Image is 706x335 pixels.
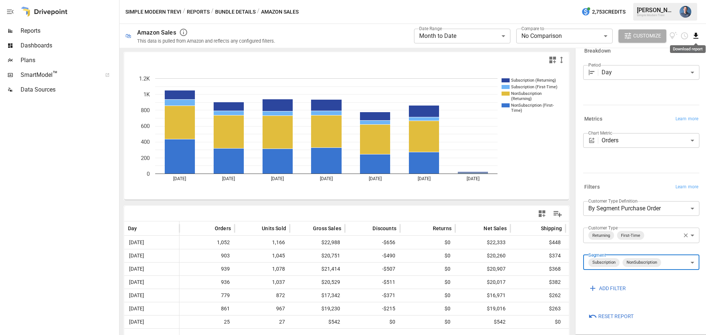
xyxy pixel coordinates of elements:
[511,78,556,83] text: Subscription (Returning)
[514,249,562,262] span: $374
[141,139,150,145] text: 400
[592,7,625,17] span: 2,753 Credits
[589,258,618,267] span: Subscription
[419,32,456,39] span: Month to Date
[293,236,341,249] span: $22,988
[511,85,557,89] text: Subscription (First-Time)
[637,7,675,14] div: [PERSON_NAME]
[349,276,396,289] span: -$511
[404,302,452,315] span: $0
[141,107,150,114] text: 800
[349,289,396,302] span: -$371
[53,70,58,79] span: ™
[633,31,661,40] span: Customize
[293,302,341,315] span: $19,230
[21,71,97,79] span: SmartModel
[670,45,706,53] div: Download report
[128,225,137,232] span: Day
[422,223,432,234] button: Sort
[128,249,145,262] span: [DATE]
[183,289,231,302] span: 779
[514,302,562,315] span: $263
[433,225,452,232] span: Returns
[404,316,452,328] span: $0
[141,155,150,161] text: 200
[680,32,689,40] button: Schedule report
[183,236,231,249] span: 1,052
[349,302,396,315] span: -$215
[459,263,507,275] span: $20,907
[238,276,286,289] span: 1,037
[459,236,507,249] span: $22,333
[584,115,602,123] h6: Metrics
[361,223,372,234] button: Sort
[467,176,479,181] text: [DATE]
[602,65,699,80] div: Day
[404,289,452,302] span: $0
[473,223,483,234] button: Sort
[293,316,341,328] span: $542
[549,206,566,222] button: Manage Columns
[204,223,214,234] button: Sort
[588,225,618,231] label: Customer Type
[238,236,286,249] span: 1,166
[675,183,698,191] span: Learn more
[511,108,522,113] text: Time)
[589,231,613,240] span: Returning
[637,14,675,17] div: Simple Modern Trevi
[173,176,186,181] text: [DATE]
[404,276,452,289] span: $0
[599,284,626,293] span: ADD FILTER
[459,302,507,315] span: $19,016
[215,225,231,232] span: Orders
[183,263,231,275] span: 939
[128,289,145,302] span: [DATE]
[143,91,150,98] text: 1K
[584,183,600,191] h6: Filters
[128,276,145,289] span: [DATE]
[293,289,341,302] span: $17,342
[139,75,150,82] text: 1.2K
[372,225,396,232] span: Discounts
[514,276,562,289] span: $382
[128,236,145,249] span: [DATE]
[692,32,700,40] button: Download report
[125,32,131,39] div: 🛍
[624,258,660,267] span: NonSubscription
[459,276,507,289] span: $20,017
[369,176,382,181] text: [DATE]
[514,263,562,275] span: $368
[183,249,231,262] span: 903
[583,201,699,216] div: By Segment Purchase Order
[349,236,396,249] span: -$656
[128,263,145,275] span: [DATE]
[257,7,260,17] div: /
[147,171,150,177] text: 0
[21,85,118,94] span: Data Sources
[511,91,542,96] text: NonSubscription
[588,130,612,136] label: Chart Metric
[511,103,554,108] text: NonSubscription (First-
[128,302,145,315] span: [DATE]
[602,133,699,148] div: Orders
[138,223,148,234] button: Sort
[349,263,396,275] span: -$507
[583,282,631,295] button: ADD FILTER
[459,289,507,302] span: $16,971
[484,225,507,232] span: Net Sales
[588,62,601,68] label: Period
[183,302,231,315] span: 861
[418,176,431,181] text: [DATE]
[680,6,691,18] div: Mike Beckham
[404,249,452,262] span: $0
[238,302,286,315] span: 967
[404,263,452,275] span: $0
[183,276,231,289] span: 936
[187,7,210,17] button: Reports
[124,67,563,200] svg: A chart.
[141,123,150,129] text: 600
[238,316,286,328] span: 27
[251,223,261,234] button: Sort
[21,26,118,35] span: Reports
[578,5,628,19] button: 2,753Credits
